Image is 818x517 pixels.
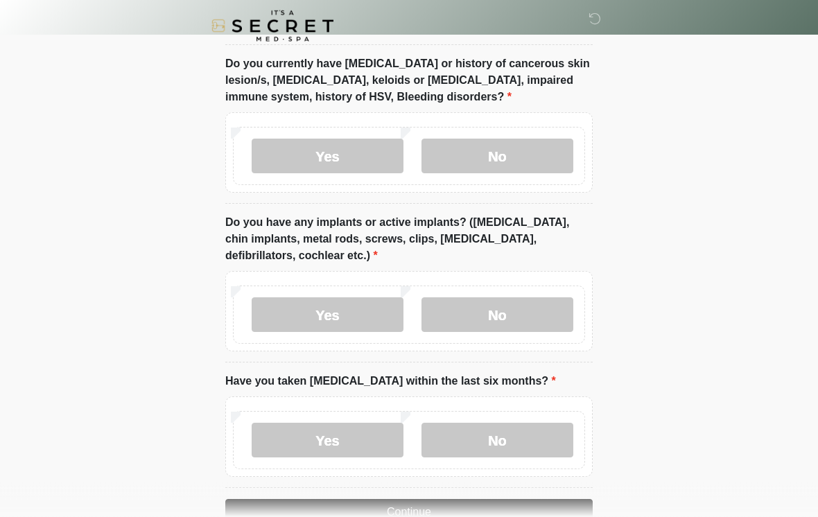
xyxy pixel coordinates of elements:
[421,423,573,458] label: No
[211,10,333,42] img: It's A Secret Med Spa Logo
[225,215,593,265] label: Do you have any implants or active implants? ([MEDICAL_DATA], chin implants, metal rods, screws, ...
[421,298,573,333] label: No
[225,56,593,106] label: Do you currently have [MEDICAL_DATA] or history of cancerous skin lesion/s, [MEDICAL_DATA], keloi...
[252,298,403,333] label: Yes
[252,139,403,174] label: Yes
[252,423,403,458] label: Yes
[421,139,573,174] label: No
[225,374,556,390] label: Have you taken [MEDICAL_DATA] within the last six months?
